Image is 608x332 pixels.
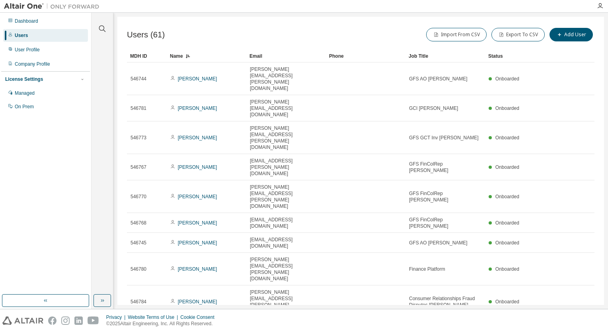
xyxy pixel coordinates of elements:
[426,28,487,41] button: Import From CSV
[5,76,43,82] div: License Settings
[409,76,468,82] span: GFS AO [PERSON_NAME]
[15,61,50,67] div: Company Profile
[250,236,322,249] span: [EMAIL_ADDRESS][DOMAIN_NAME]
[495,135,519,141] span: Onboarded
[170,50,243,62] div: Name
[131,76,146,82] span: 546744
[249,50,323,62] div: Email
[495,105,519,111] span: Onboarded
[2,316,43,325] img: altair_logo.svg
[495,266,519,272] span: Onboarded
[131,164,146,170] span: 546767
[178,164,217,170] a: [PERSON_NAME]
[131,299,146,305] span: 546784
[409,295,481,308] span: Consumer Relationships Fraud Disputes [PERSON_NAME]
[127,30,165,39] span: Users (61)
[178,240,217,246] a: [PERSON_NAME]
[409,105,458,111] span: GCI [PERSON_NAME]
[488,50,549,62] div: Status
[131,220,146,226] span: 546768
[250,217,322,229] span: [EMAIL_ADDRESS][DOMAIN_NAME]
[495,76,519,82] span: Onboarded
[178,105,217,111] a: [PERSON_NAME]
[180,314,219,320] div: Cookie Consent
[48,316,57,325] img: facebook.svg
[178,299,217,305] a: [PERSON_NAME]
[495,220,519,226] span: Onboarded
[74,316,83,325] img: linkedin.svg
[178,76,217,82] a: [PERSON_NAME]
[495,164,519,170] span: Onboarded
[15,18,38,24] div: Dashboard
[131,135,146,141] span: 546773
[15,47,40,53] div: User Profile
[88,316,99,325] img: youtube.svg
[250,66,322,92] span: [PERSON_NAME][EMAIL_ADDRESS][PERSON_NAME][DOMAIN_NAME]
[15,32,28,39] div: Users
[250,125,322,150] span: [PERSON_NAME][EMAIL_ADDRESS][PERSON_NAME][DOMAIN_NAME]
[128,314,180,320] div: Website Terms of Use
[495,299,519,305] span: Onboarded
[178,266,217,272] a: [PERSON_NAME]
[409,135,478,141] span: GFS GCT Inv [PERSON_NAME]
[495,240,519,246] span: Onboarded
[131,240,146,246] span: 546745
[250,99,322,118] span: [PERSON_NAME][EMAIL_ADDRESS][DOMAIN_NAME]
[130,50,164,62] div: MDH ID
[409,266,445,272] span: Finance Platform
[4,2,103,10] img: Altair One
[409,190,481,203] span: GFS FinColRep [PERSON_NAME]
[409,240,468,246] span: GFS AO [PERSON_NAME]
[15,90,35,96] div: Managed
[131,266,146,272] span: 546780
[106,320,219,327] p: © 2025 Altair Engineering, Inc. All Rights Reserved.
[409,50,482,62] div: Job Title
[106,314,128,320] div: Privacy
[61,316,70,325] img: instagram.svg
[131,105,146,111] span: 546781
[178,135,217,141] a: [PERSON_NAME]
[491,28,545,41] button: Export To CSV
[178,194,217,199] a: [PERSON_NAME]
[178,220,217,226] a: [PERSON_NAME]
[250,289,322,314] span: [PERSON_NAME][EMAIL_ADDRESS][PERSON_NAME][DOMAIN_NAME]
[15,104,34,110] div: On Prem
[409,217,481,229] span: GFS FinColRep [PERSON_NAME]
[250,184,322,209] span: [PERSON_NAME][EMAIL_ADDRESS][PERSON_NAME][DOMAIN_NAME]
[329,50,402,62] div: Phone
[409,161,481,174] span: GFS FinColRep [PERSON_NAME]
[550,28,593,41] button: Add User
[250,256,322,282] span: [PERSON_NAME][EMAIL_ADDRESS][PERSON_NAME][DOMAIN_NAME]
[250,158,322,177] span: [EMAIL_ADDRESS][PERSON_NAME][DOMAIN_NAME]
[131,193,146,200] span: 546770
[495,194,519,199] span: Onboarded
